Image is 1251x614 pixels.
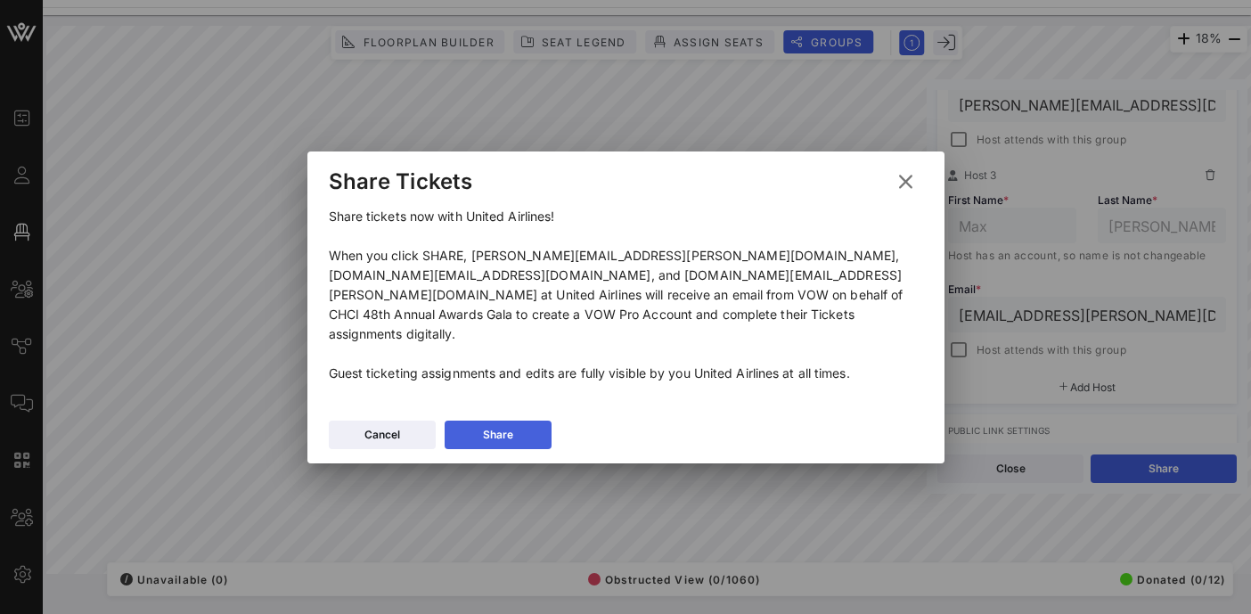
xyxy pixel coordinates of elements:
button: Cancel [329,421,436,449]
div: Share Tickets [329,168,472,195]
div: Share [483,426,513,444]
button: Share [445,421,552,449]
div: Cancel [364,426,400,444]
p: Share tickets now with United Airlines! When you click SHARE, [PERSON_NAME][EMAIL_ADDRESS][PERSON... [329,207,923,383]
